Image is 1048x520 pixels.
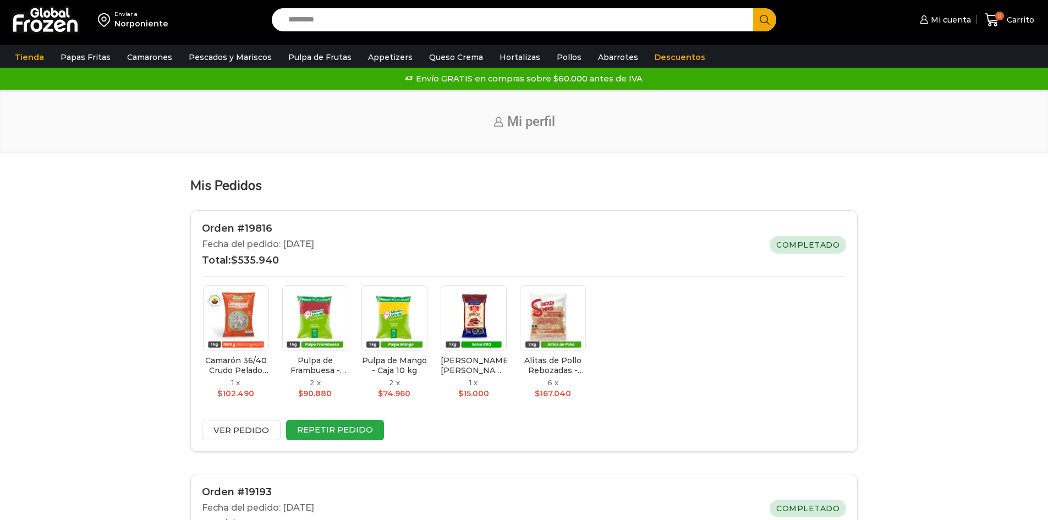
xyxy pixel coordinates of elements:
img: Pulpa de Frambuesa - Caja 10 kg [282,285,348,351]
div: Orden #19816 [202,222,314,236]
div: 1 x [469,377,478,388]
a: Abarrotes [592,47,644,68]
h2: Mis Pedidos [190,178,858,194]
a: Papas Fritas [55,47,116,68]
div: Alitas de Pollo Rebozadas - Caja 6 kg [520,355,586,375]
div: 6 x [547,377,558,388]
a: Mi cuenta [917,9,971,31]
span: 167.040 [535,388,571,398]
a: [PERSON_NAME] [PERSON_NAME] 10 kilos 1 x $15.000 [435,281,512,408]
span: 0 [995,12,1004,20]
span: 90.880 [298,388,332,398]
a: Pollos [551,47,587,68]
div: Orden #19193 [202,485,314,500]
span: 535.940 [231,254,279,266]
a: Descuentos [649,47,711,68]
img: Camarón 36/40 Crudo Pelado sin Vena - Super Prime - Caja 10 kg [203,285,269,351]
div: Norponiente [114,18,168,29]
span: Carrito [1004,14,1034,25]
img: Salsa Barbacue Traverso - Caja 10 kilos [441,285,507,351]
a: Queso Crema [424,47,489,68]
a: Tienda [9,47,50,68]
a: Pulpa de Mango - Caja 10 kg 2 x $74.960 [356,281,433,408]
a: Hortalizas [494,47,546,68]
div: [PERSON_NAME] [PERSON_NAME] 10 kilos [441,355,507,375]
div: 2 x [389,377,400,388]
img: address-field-icon.svg [98,10,114,29]
span: $ [231,254,238,266]
a: Appetizers [363,47,418,68]
div: Pulpa de Frambuesa - Caja 10 kg [282,355,348,375]
a: Alitas de Pollo Rebozadas - Caja 6 kg 6 x $167.040 [514,281,591,403]
span: 74.960 [378,388,410,398]
span: $ [217,388,222,398]
span: $ [458,388,463,398]
span: 15.000 [458,388,489,398]
div: Pulpa de Mango - Caja 10 kg [361,355,427,375]
div: Completado [770,500,846,517]
div: Enviar a [114,10,168,18]
button: Search button [753,8,776,31]
span: Mi perfil [507,114,555,129]
a: Pulpa de Frambuesa - Caja 10 kg 2 x $90.880 [277,281,354,408]
a: Pulpa de Frutas [283,47,357,68]
a: Camarones [122,47,178,68]
img: Alitas de Pollo Rebozadas - Caja 6 kg [520,285,586,351]
span: 102.490 [217,388,254,398]
a: Ver pedido [202,420,281,440]
div: Camarón 36/40 Crudo Pelado sin Vena - Super Prime - Caja 10 kg [203,355,269,375]
div: Total: [202,254,314,268]
span: $ [378,388,383,398]
span: $ [298,388,303,398]
div: Fecha del pedido: [DATE] [202,238,314,251]
a: Repetir pedido [286,420,384,440]
span: Mi cuenta [928,14,971,25]
img: Pulpa de Mango - Caja 10 kg [361,285,427,351]
a: 0 Carrito [982,7,1037,33]
a: Pescados y Mariscos [183,47,277,68]
div: Completado [770,236,846,254]
span: $ [535,388,540,398]
div: 2 x [310,377,321,388]
div: Fecha del pedido: [DATE] [202,502,314,514]
div: 1 x [232,377,240,388]
a: Camarón 36/40 Crudo Pelado sin Vena - Super Prime - Caja 10 kg 1 x $102.490 [197,281,275,408]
